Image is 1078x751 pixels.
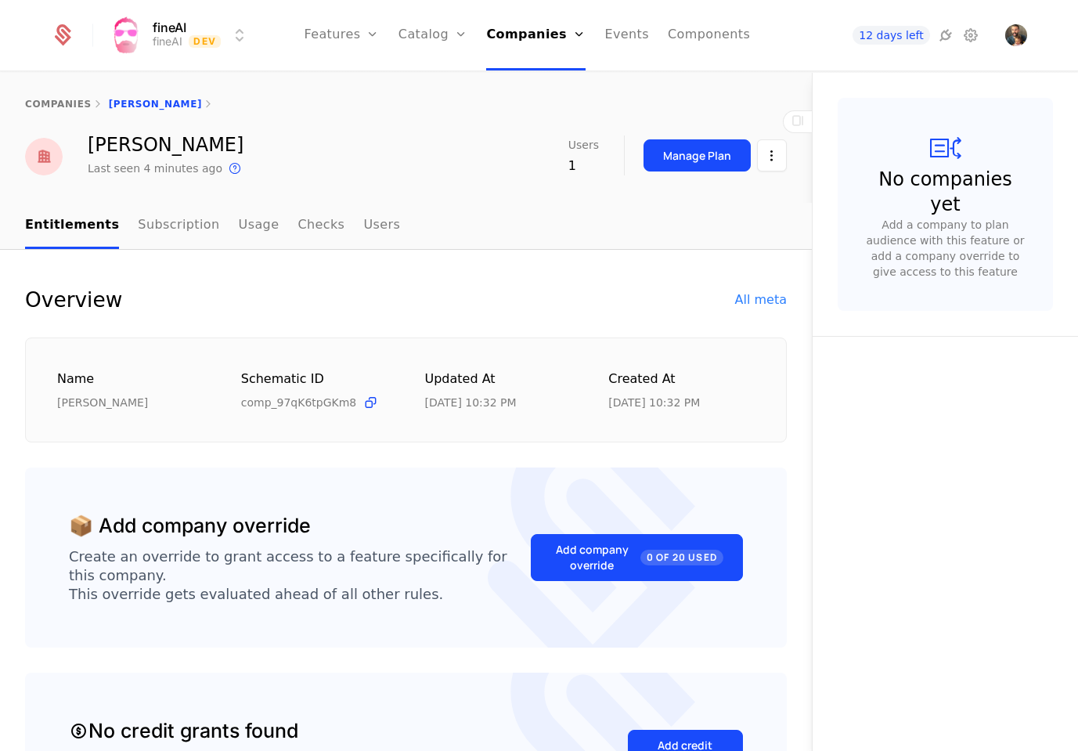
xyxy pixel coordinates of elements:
[25,203,787,249] nav: Main
[550,542,723,573] div: Add company override
[112,18,249,52] button: Select environment
[69,511,311,541] div: 📦 Add company override
[568,157,599,175] div: 1
[936,26,955,45] a: Integrations
[531,534,743,581] button: Add company override0 of 20 Used
[869,167,1022,217] div: No companies yet
[241,395,357,410] span: comp_97qK6tpGKm8
[57,370,204,389] div: Name
[25,203,119,249] a: Entitlements
[863,217,1028,280] div: Add a company to plan audience with this feature or add a company override to give access to this...
[1005,24,1027,46] img: Tiago Formosinho
[644,139,751,172] button: Manage Plan
[363,203,400,249] a: Users
[25,138,63,175] img: red.png
[25,203,400,249] ul: Choose Sub Page
[69,547,531,604] div: Create an override to grant access to a feature specifically for this company. This override gets...
[608,395,700,410] div: 9/25/25, 10:32 PM
[153,34,182,49] div: fineAI
[241,370,388,388] div: Schematic ID
[425,370,571,389] div: Updated at
[568,139,599,150] span: Users
[608,370,755,389] div: Created at
[757,139,787,172] button: Select action
[425,395,517,410] div: 9/25/25, 10:32 PM
[88,135,244,154] div: [PERSON_NAME]
[961,26,980,45] a: Settings
[88,161,222,176] div: Last seen 4 minutes ago
[239,203,279,249] a: Usage
[69,717,298,746] div: No credit grants found
[1005,24,1027,46] button: Open user button
[153,21,186,34] span: fineAI
[25,287,122,312] div: Overview
[640,550,723,565] span: 0 of 20 Used
[663,148,731,164] div: Manage Plan
[735,291,787,309] div: All meta
[189,35,221,48] span: Dev
[57,395,204,410] div: [PERSON_NAME]
[107,16,145,54] img: fineAI
[853,26,929,45] a: 12 days left
[138,203,219,249] a: Subscription
[297,203,344,249] a: Checks
[25,99,92,110] a: companies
